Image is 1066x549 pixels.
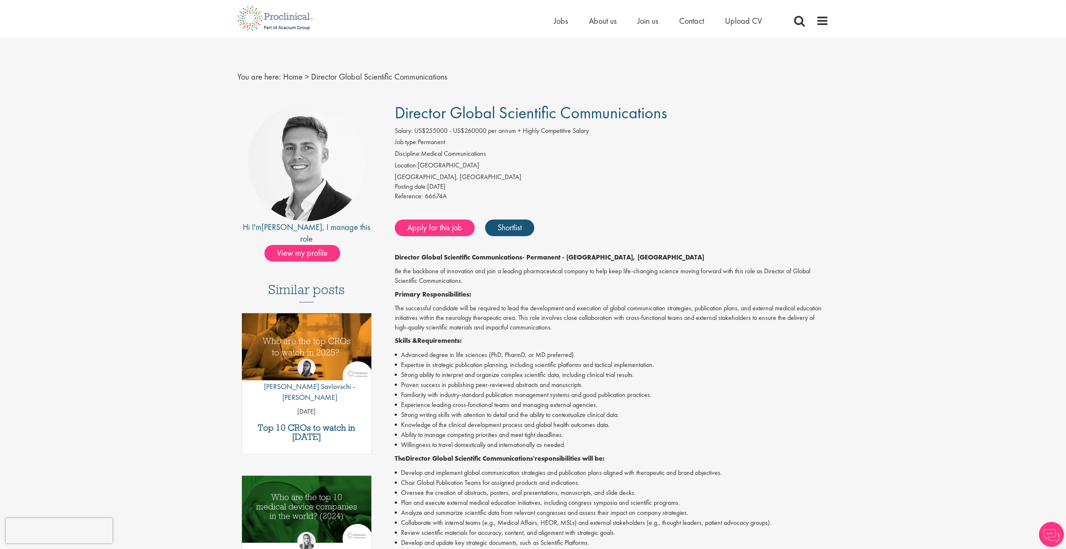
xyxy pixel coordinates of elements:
strong: responsibilities will be: [535,454,605,463]
a: Top 10 CROs to watch in [DATE] [246,423,367,442]
label: Salary: [395,126,413,136]
li: Develop and implement global communication strategies and publication plans aligned with therapeu... [395,468,829,478]
li: Advanced degree in life sciences (PhD, PharmD, or MD preferred). [395,350,829,360]
a: Upload CV [725,15,762,26]
div: [DATE] [395,182,829,192]
li: Develop and update key strategic documents, such as Scientific Platforms. [395,538,829,548]
li: Chair Global Publication Teams for assigned products and indications. [395,478,829,488]
li: Permanent [395,137,829,149]
img: Top 10 CROs 2025 | Proclinical [242,313,371,380]
strong: Skills & [395,336,417,345]
span: You are here: [237,71,281,82]
strong: Director Global Scientific Communications [395,253,522,262]
li: Expertise in strategic publication planning, including scientific platforms and tactical implemen... [395,360,829,370]
strong: Requirements: [417,336,462,345]
iframe: reCAPTCHA [6,518,112,543]
li: Medical Communications [395,149,829,161]
span: View my profile [264,245,340,262]
li: Familiarity with industry-standard publication management systems and good publication practices. [395,390,829,400]
label: Job type: [395,137,418,147]
strong: The [395,454,406,463]
li: Collaborate with internal teams (e.g., Medical Affairs, HEOR, MSLs) and external stakeholders (e.... [395,518,829,528]
li: Willingness to travel domestically and internationally as needed. [395,440,829,450]
strong: - Permanent - [GEOGRAPHIC_DATA], [GEOGRAPHIC_DATA] [522,253,704,262]
span: Director Global Scientific Communications [395,102,667,123]
li: Strong writing skills with attention to detail and the ability to contextualize clinical data. [395,410,829,420]
a: Theodora Savlovschi - Wicks [PERSON_NAME] Savlovschi - [PERSON_NAME] [242,359,371,407]
li: Ability to manage competing priorities and meet tight deadlines. [395,430,829,440]
a: About us [589,15,617,26]
div: Hi I'm , I manage this role [237,221,376,245]
a: Apply for this job [395,220,475,236]
p: The successful candidate will be required to lead the development and execution of global communi... [395,304,829,332]
li: Proven success in publishing peer-reviewed abstracts and manuscripts. [395,380,829,390]
a: breadcrumb link [283,71,303,82]
strong: Director Global Scientific Communications' [406,454,535,463]
label: Reference: [395,192,423,201]
li: [GEOGRAPHIC_DATA] [395,161,829,172]
a: [PERSON_NAME] [262,222,322,232]
span: 66674A [425,192,447,200]
li: Oversee the creation of abstracts, posters, oral presentations, manuscripts, and slide decks. [395,488,829,498]
a: Contact [679,15,704,26]
li: Strong ability to interpret and organize complex scientific data, including clinical trial results. [395,370,829,380]
div: [GEOGRAPHIC_DATA], [GEOGRAPHIC_DATA] [395,172,829,182]
p: [PERSON_NAME] Savlovschi - [PERSON_NAME] [242,381,371,402]
li: Knowledge of the clinical development process and global health outcomes data. [395,420,829,430]
img: Theodora Savlovschi - Wicks [297,359,316,377]
img: Chatbot [1039,522,1064,547]
label: Discipline: [395,149,421,159]
span: Posting date: [395,182,427,191]
label: Location: [395,161,418,170]
li: Experience leading cross-functional teams and managing external agencies. [395,400,829,410]
a: Shortlist [485,220,534,236]
img: Top 10 Medical Device Companies 2024 [242,476,371,543]
a: Jobs [554,15,568,26]
a: Link to a post [242,313,371,387]
li: Analyze and summarize scientific data from relevant congresses and assess their impact on company... [395,508,829,518]
p: Be the backbone of innovation and join a leading pharmaceutical company to help keep life-changin... [395,267,829,286]
strong: Primary Responsibilities: [395,290,471,299]
img: imeage of recruiter George Watson [248,104,365,221]
a: Join us [638,15,658,26]
p: [DATE] [242,407,371,417]
a: View my profile [264,247,349,257]
li: Review scientific materials for accuracy, content, and alignment with strategic goals. [395,528,829,538]
span: US$255000 - US$260000 per annum + Highly Competitive Salary [414,126,589,135]
span: Director Global Scientific Communications [311,71,447,82]
h3: Similar posts [268,282,345,302]
span: > [305,71,309,82]
li: Plan and execute external medical education initiatives, including congress symposia and scientif... [395,498,829,508]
